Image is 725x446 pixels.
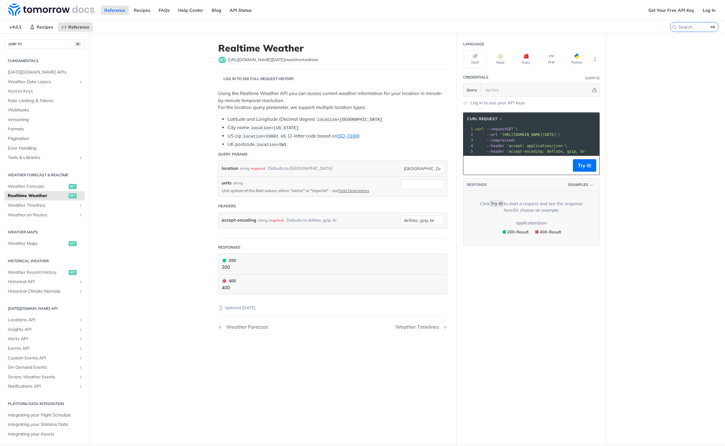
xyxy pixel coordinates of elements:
[672,25,677,29] svg: Search
[337,133,358,139] a: ISO-3166
[8,88,83,94] span: Access Keys
[69,193,77,198] span: get
[566,182,596,188] button: Examples
[8,412,83,418] span: Integrating your Flight Schedule
[5,430,85,439] a: Integrating your Assets
[573,159,596,172] button: Try It!
[486,138,513,142] span: --compressed
[516,220,547,226] div: application/json
[8,212,77,218] span: Weather on Routes
[222,164,238,173] label: location
[8,364,77,371] span: On-Demand Events
[5,258,85,264] h2: Historical Weather
[463,50,487,68] button: Shell
[8,355,77,361] span: Custom Events API
[5,287,85,296] a: Historical Climate NormalsShow subpages for Historical Climate Normals
[5,191,85,200] a: Realtime Weatherget
[8,431,83,437] span: Integrating your Assets
[8,269,67,276] span: Weather Recent History
[8,327,77,333] span: Insights API
[5,411,85,420] a: Integrating your Flight Schedule
[78,289,83,294] button: Show subpages for Historical Climate Normals
[8,288,77,295] span: Historical Climate Normals
[466,161,475,170] button: Copy to clipboard
[597,77,600,80] i: Information
[223,259,226,262] span: 200
[338,188,369,193] a: Field Descriptors
[5,372,85,382] a: Severe Weather EventsShow subpages for Severe Weather Events
[8,183,67,190] span: Weather Forecast
[568,182,588,187] span: Examples
[222,257,236,264] div: 200
[223,279,226,283] span: 400
[8,374,77,380] span: Severe Weather Events
[8,421,83,428] span: Integrating your Stations Data
[8,202,77,209] span: Weather Timelines
[395,324,442,330] div: Weather Timelines
[539,50,563,68] button: PHP
[5,229,85,235] h2: Weather Maps
[208,6,225,15] a: Blog
[8,69,83,75] span: [DATE][DOMAIN_NAME] APIs
[78,365,83,370] button: Show subpages for On-Demand Events
[227,133,447,140] li: US zip (2-letter code based on )
[227,116,447,123] li: Latitude and Longitude (Decimal degree)
[500,133,558,137] span: '[URL][DOMAIN_NAME][DATE]'
[233,180,243,186] div: string
[5,77,85,87] a: Weather Data LayersShow subpages for Weather Data Layers
[395,324,447,330] a: Next Page: Weather Timelines
[486,133,498,137] span: --url
[463,143,474,149] div: 4
[591,87,598,93] button: Hide
[5,201,85,210] a: Weather TimelinesShow subpages for Weather Timelines
[5,144,85,153] a: Error Handling
[514,50,538,68] button: Ruby
[565,50,589,68] button: Python
[489,200,504,207] code: Try It!
[5,315,85,325] a: Locations APIShow subpages for Locations API
[5,277,85,286] a: Historical APIShow subpages for Historical API
[507,144,565,148] span: 'accept: application/json'
[5,115,85,124] a: Versioning
[463,137,474,143] div: 3
[473,200,590,214] div: Click to start a request and see the response here! Or choose an example:
[243,134,286,139] span: location=10001 US
[8,79,77,85] span: Weather Data Layers
[8,193,67,199] span: Realtime Weather
[240,164,249,173] div: string
[69,270,77,275] span: get
[222,257,444,271] button: 200 200200
[463,149,474,154] div: 5
[471,100,525,106] a: Log in to use your API keys
[78,346,83,351] button: Show subpages for Events API
[228,57,318,63] span: https://api.tomorrow.io/v4/weather/realtime
[223,324,268,330] div: Weather Forecast
[78,213,83,218] button: Show subpages for Weather on Routes
[256,142,286,147] span: location=SW1
[8,317,77,323] span: Locations API
[8,3,94,16] img: Tomorrow.io Weather API Docs
[5,87,85,96] a: Access Keys
[5,182,85,191] a: Weather Forecastget
[78,79,83,84] button: Show subpages for Weather Data Layers
[222,284,236,291] p: 400
[486,127,507,131] span: --request
[78,384,83,389] button: Show subpages for Notifications API
[269,216,283,225] div: required
[5,344,85,353] a: Events APIShow subpages for Events API
[699,6,719,15] a: Log In
[8,126,83,132] span: Formats
[8,107,83,113] span: Webhooks
[475,133,561,137] span: \
[286,216,337,225] div: Defaults to deflate, gzip, br
[8,345,77,352] span: Events API
[218,57,226,63] span: get
[709,24,717,30] kbd: ⌘K
[8,145,83,151] span: Error Handling
[26,22,56,32] a: Recipes
[507,229,529,234] span: 200 - Result
[317,117,382,122] span: location=[GEOGRAPHIC_DATA]
[5,172,85,178] h2: Weather Forecast & realtime
[155,6,173,15] a: FAQs
[5,325,85,334] a: Insights APIShow subpages for Insights API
